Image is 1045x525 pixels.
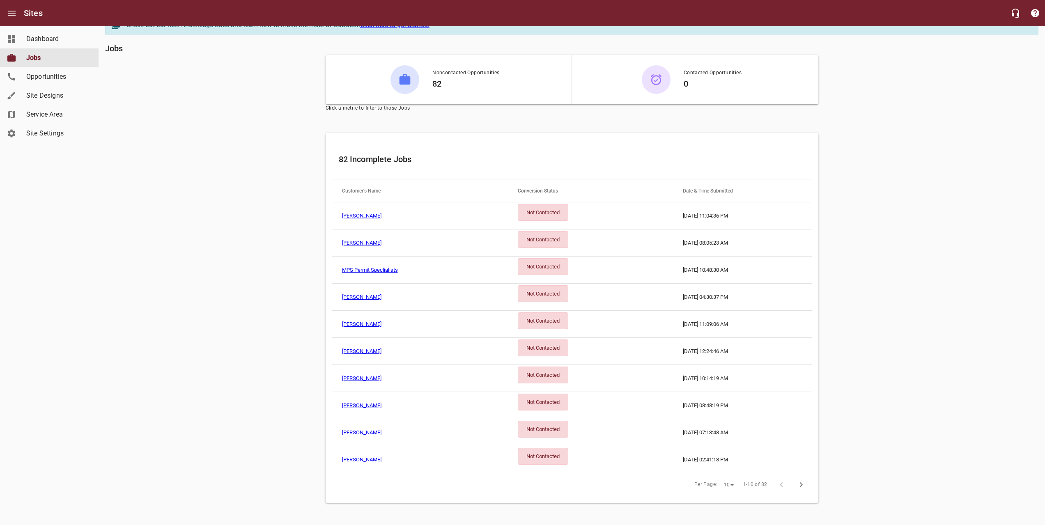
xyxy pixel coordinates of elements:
[673,229,811,257] td: [DATE] 08:05:23 AM
[694,481,717,489] span: Per Page:
[26,72,89,82] span: Opportunities
[432,77,499,90] h6: 82
[1025,3,1045,23] button: Support Portal
[673,365,811,392] td: [DATE] 10:14:19 AM
[26,110,89,119] span: Service Area
[572,55,818,104] button: Contacted Opportunities0
[326,104,818,112] span: Click a metric to filter to those Jobs
[684,69,742,77] span: Contacted Opportunities
[342,294,381,300] a: [PERSON_NAME]
[332,257,812,284] a: MPS Permit SpeclialistsNot Contacted[DATE] 10:48:30 AM
[518,231,568,248] div: Not Contacted
[342,213,381,219] a: [PERSON_NAME]
[673,311,811,338] td: [DATE] 11:09:06 AM
[342,375,381,381] a: [PERSON_NAME]
[518,312,568,329] div: Not Contacted
[518,204,568,221] div: Not Contacted
[673,284,811,311] td: [DATE] 04:30:37 PM
[743,481,767,489] span: 1-10 of 82
[332,365,812,392] a: [PERSON_NAME]Not Contacted[DATE] 10:14:19 AM
[332,179,508,202] th: Customer's Name
[342,240,381,246] a: [PERSON_NAME]
[342,456,381,463] a: [PERSON_NAME]
[1006,3,1025,23] button: Live Chat
[332,202,812,229] a: [PERSON_NAME]Not Contacted[DATE] 11:04:36 PM
[332,311,812,338] a: [PERSON_NAME]Not Contacted[DATE] 11:09:06 AM
[518,394,568,410] div: Not Contacted
[432,69,499,77] span: Noncontacted Opportunities
[518,421,568,438] div: Not Contacted
[26,91,89,101] span: Site Designs
[342,267,398,273] a: MPS Permit Speclialists
[332,229,812,257] a: [PERSON_NAME]Not Contacted[DATE] 08:05:23 AM
[673,179,811,202] th: Date & Time Submitted
[24,7,43,20] h6: Sites
[332,338,812,365] a: [PERSON_NAME]Not Contacted[DATE] 12:24:46 AM
[508,179,673,202] th: Conversion Status
[518,367,568,383] div: Not Contacted
[721,479,737,491] div: 10
[332,446,812,473] a: [PERSON_NAME]Not Contacted[DATE] 02:41:18 PM
[684,77,742,90] h6: 0
[673,392,811,419] td: [DATE] 08:48:19 PM
[342,429,381,436] a: [PERSON_NAME]
[673,419,811,446] td: [DATE] 07:13:48 AM
[326,55,572,104] button: Noncontacted Opportunities82
[332,284,812,311] a: [PERSON_NAME]Not Contacted[DATE] 04:30:37 PM
[342,348,381,354] a: [PERSON_NAME]
[673,202,811,229] td: [DATE] 11:04:36 PM
[26,34,89,44] span: Dashboard
[2,3,22,23] button: Open drawer
[342,402,381,408] a: [PERSON_NAME]
[26,53,89,63] span: Jobs
[332,419,812,446] a: [PERSON_NAME]Not Contacted[DATE] 07:13:48 AM
[673,257,811,284] td: [DATE] 10:48:30 AM
[105,42,1038,55] h6: Jobs
[673,338,811,365] td: [DATE] 12:24:46 AM
[518,339,568,356] div: Not Contacted
[518,258,568,275] div: Not Contacted
[518,285,568,302] div: Not Contacted
[518,448,568,465] div: Not Contacted
[332,392,812,419] a: [PERSON_NAME]Not Contacted[DATE] 08:48:19 PM
[339,153,805,166] h6: 82 Incomplete Jobs
[342,321,381,327] a: [PERSON_NAME]
[673,446,811,473] td: [DATE] 02:41:18 PM
[26,128,89,138] span: Site Settings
